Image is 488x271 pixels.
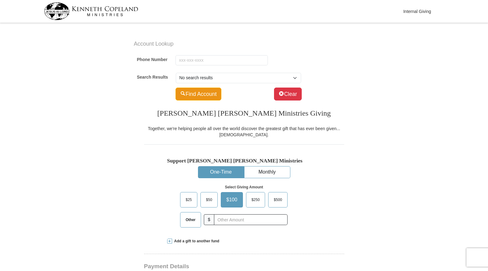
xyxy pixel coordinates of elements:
div: Internal Giving [403,8,431,14]
button: Monthly [244,166,290,178]
span: $25 [183,195,195,204]
span: Other [183,215,199,224]
h3: Payment Details [144,263,301,270]
button: One-Time [198,166,244,178]
h3: [PERSON_NAME] [PERSON_NAME] Ministries Giving [144,103,344,125]
label: Phone Number [137,56,168,64]
button: Clear [274,88,302,101]
div: Together, we're helping people all over the world discover the greatest gift that has ever been g... [144,125,344,138]
span: $250 [248,195,263,204]
span: $500 [271,195,285,204]
button: Find Account [175,88,221,101]
img: kcm-header-logo.svg [44,2,138,20]
span: $50 [203,195,215,204]
label: Account Lookup [129,40,206,48]
input: xxx-xxx-xxxx [175,55,268,66]
strong: Select Giving Amount [225,185,263,189]
span: $ [204,214,214,225]
span: $100 [223,195,240,204]
input: Other Amount [214,214,288,225]
label: Search Results [137,74,168,82]
select: Default select example [176,73,301,83]
span: Add a gift to another fund [172,239,220,244]
h5: Support [PERSON_NAME] [PERSON_NAME] Ministries [167,158,321,164]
